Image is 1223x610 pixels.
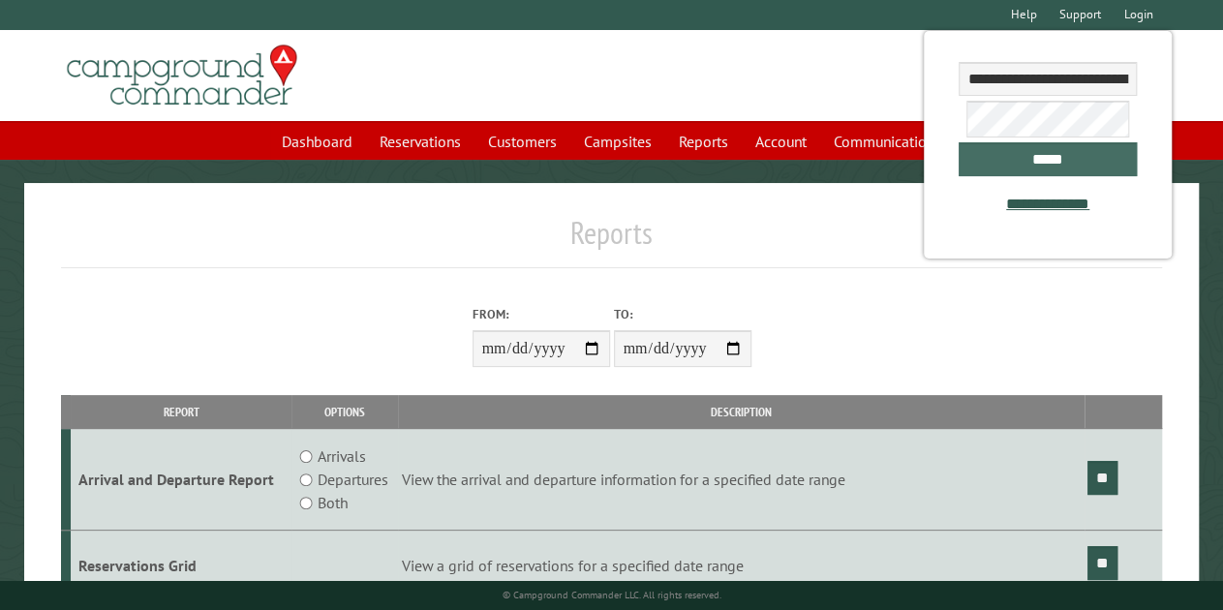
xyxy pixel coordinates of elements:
[398,395,1085,429] th: Description
[61,214,1162,267] h1: Reports
[71,429,291,531] td: Arrival and Departure Report
[318,444,366,468] label: Arrivals
[61,38,303,113] img: Campground Commander
[667,123,740,160] a: Reports
[614,305,751,323] label: To:
[71,395,291,429] th: Report
[318,468,388,491] label: Departures
[71,531,291,601] td: Reservations Grid
[291,395,398,429] th: Options
[398,531,1085,601] td: View a grid of reservations for a specified date range
[744,123,818,160] a: Account
[398,429,1085,531] td: View the arrival and departure information for a specified date range
[368,123,473,160] a: Reservations
[476,123,568,160] a: Customers
[822,123,953,160] a: Communications
[318,491,348,514] label: Both
[572,123,663,160] a: Campsites
[270,123,364,160] a: Dashboard
[473,305,610,323] label: From:
[503,589,721,601] small: © Campground Commander LLC. All rights reserved.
